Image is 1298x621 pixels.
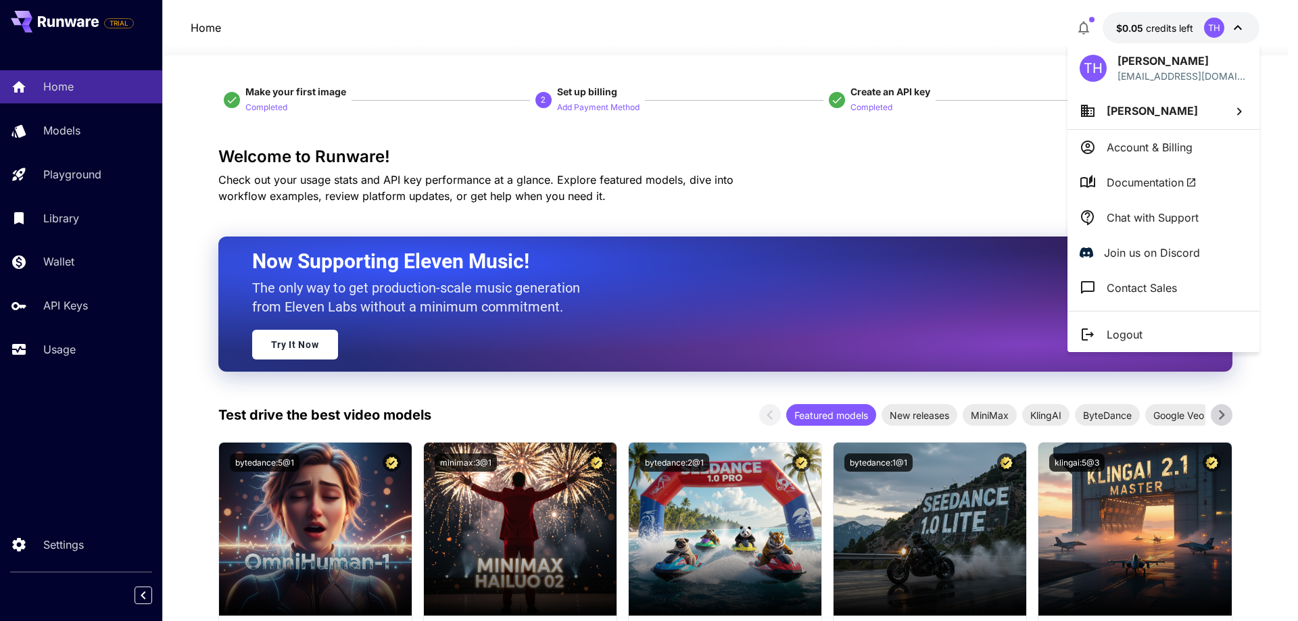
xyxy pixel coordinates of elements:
span: [PERSON_NAME] [1107,104,1198,118]
button: [PERSON_NAME] [1067,93,1259,129]
p: [PERSON_NAME] [1117,53,1247,69]
p: Contact Sales [1107,280,1177,296]
p: Chat with Support [1107,209,1199,226]
div: zipxeom2004@gmail.com [1117,69,1247,83]
p: [EMAIL_ADDRESS][DOMAIN_NAME] [1117,69,1247,83]
span: Documentation [1107,174,1197,191]
p: Account & Billing [1107,139,1193,155]
div: TH [1080,55,1107,82]
p: Logout [1107,326,1143,343]
p: Join us on Discord [1104,245,1200,261]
